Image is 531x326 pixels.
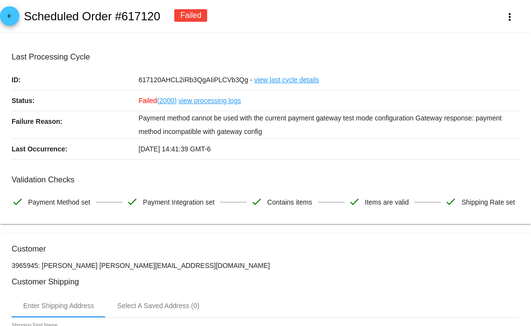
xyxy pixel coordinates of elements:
[174,9,207,22] div: Failed
[445,196,456,207] mat-icon: check
[12,90,138,111] p: Status:
[23,302,94,310] div: Enter Shipping Address
[12,175,519,184] h3: Validation Checks
[12,244,519,253] h3: Customer
[365,192,409,212] span: Items are valid
[254,70,319,90] a: view last cycle details
[117,302,199,310] div: Select A Saved Address (0)
[267,192,312,212] span: Contains items
[138,76,252,84] span: 617120AHCL2iRb3QgAIiPLCVb3Qg -
[12,111,138,132] p: Failure Reason:
[138,111,519,138] p: Payment method cannot be used with the current payment gateway test mode configuration Gateway re...
[138,97,177,104] span: Failed
[143,192,214,212] span: Payment Integration set
[138,145,211,153] span: [DATE] 14:41:39 GMT-6
[12,277,519,286] h3: Customer Shipping
[12,262,519,269] p: 3965945: [PERSON_NAME] [PERSON_NAME][EMAIL_ADDRESS][DOMAIN_NAME]
[28,192,90,212] span: Payment Method set
[12,52,519,61] h3: Last Processing Cycle
[12,196,23,207] mat-icon: check
[12,70,138,90] p: ID:
[12,139,138,159] p: Last Occurrence:
[349,196,360,207] mat-icon: check
[251,196,262,207] mat-icon: check
[461,192,515,212] span: Shipping Rate set
[4,13,15,24] mat-icon: arrow_back
[157,90,176,111] a: (2000)
[126,196,138,207] mat-icon: check
[504,11,516,23] mat-icon: more_vert
[24,10,160,23] h2: Scheduled Order #617120
[179,90,241,111] a: view processing logs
